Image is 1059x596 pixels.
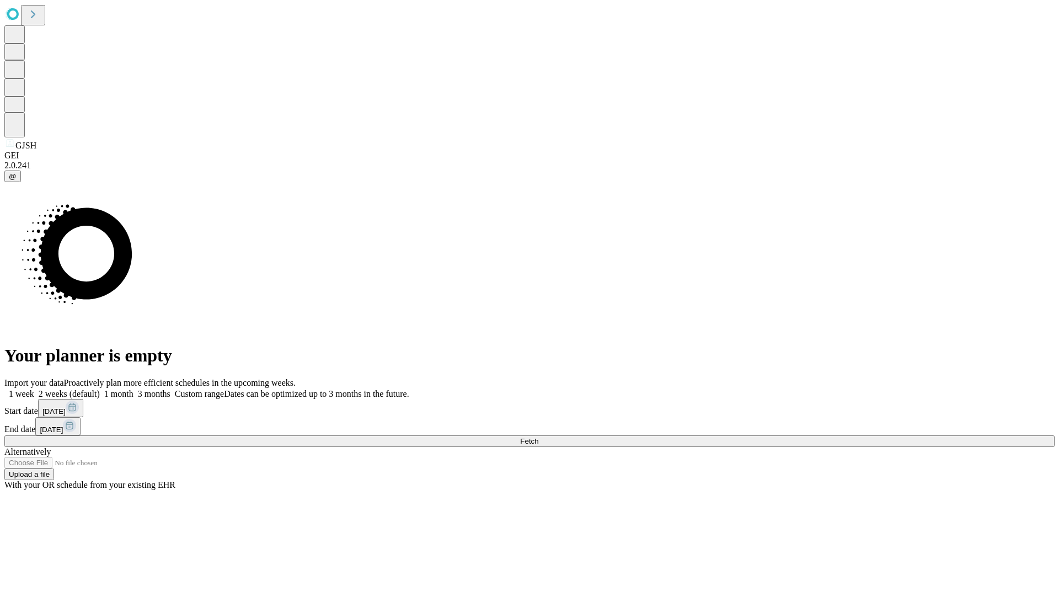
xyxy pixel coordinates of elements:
button: [DATE] [38,399,83,417]
span: Alternatively [4,447,51,456]
div: 2.0.241 [4,161,1055,171]
span: Proactively plan more efficient schedules in the upcoming weeks. [64,378,296,387]
div: Start date [4,399,1055,417]
button: @ [4,171,21,182]
span: @ [9,172,17,180]
span: GJSH [15,141,36,150]
span: With your OR schedule from your existing EHR [4,480,175,489]
div: End date [4,417,1055,435]
span: [DATE] [40,425,63,434]
span: 1 month [104,389,133,398]
button: Fetch [4,435,1055,447]
span: 1 week [9,389,34,398]
span: Fetch [520,437,538,445]
button: [DATE] [35,417,81,435]
span: Dates can be optimized up to 3 months in the future. [224,389,409,398]
span: Custom range [175,389,224,398]
button: Upload a file [4,469,54,480]
h1: Your planner is empty [4,345,1055,366]
span: [DATE] [42,407,66,416]
span: Import your data [4,378,64,387]
span: 3 months [138,389,170,398]
span: 2 weeks (default) [39,389,100,398]
div: GEI [4,151,1055,161]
